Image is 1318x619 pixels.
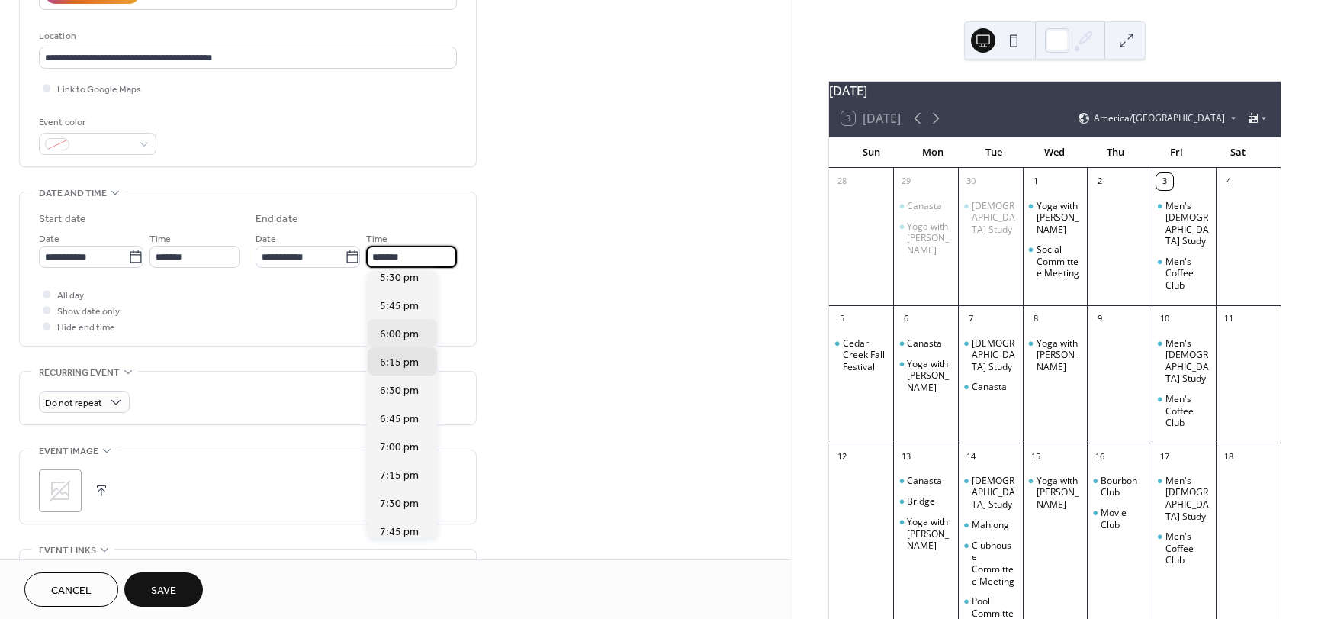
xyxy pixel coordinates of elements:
div: Sat [1207,137,1268,168]
div: Social Committee Meeting [1037,243,1082,279]
div: Men's [DEMOGRAPHIC_DATA] Study [1165,337,1210,385]
div: 14 [963,448,979,465]
div: Canasta [972,381,1007,393]
div: 8 [1027,311,1044,327]
span: Recurring event [39,365,120,381]
div: Movie Club [1087,507,1152,530]
div: 11 [1220,311,1237,327]
span: All day [57,288,84,304]
div: Bourbon Club [1087,475,1152,498]
div: Cedar Creek Fall Festival [843,337,888,373]
div: Men's Bible Study [1152,200,1217,247]
div: Men's Coffee Club [1152,393,1217,429]
div: Bourbon Club [1101,475,1146,498]
span: Link to Google Maps [57,82,141,98]
div: End date [256,211,298,227]
div: Bridge [907,495,935,508]
div: [DEMOGRAPHIC_DATA] Study [972,475,1017,511]
div: Men's Coffee Club [1165,393,1210,429]
div: Thu [1085,137,1146,168]
div: Men's Coffee Club [1165,256,1210,292]
div: Social Committee Meeting [1023,243,1088,279]
div: Start date [39,211,86,227]
div: 7 [963,311,979,327]
span: Save [151,583,176,599]
div: 29 [898,173,915,190]
div: Yoga with Angela Leikam [893,358,958,394]
div: Yoga with [PERSON_NAME] [1037,475,1082,511]
span: America/[GEOGRAPHIC_DATA] [1094,114,1225,123]
div: 10 [1156,311,1173,327]
div: 13 [898,448,915,465]
span: Time [366,231,387,247]
span: 7:00 pm [380,440,419,456]
div: 1 [1027,173,1044,190]
span: Cancel [51,583,92,599]
div: 6 [898,311,915,327]
div: Canasta [893,337,958,350]
div: Canasta [907,475,942,487]
div: Clubhouse Committee Meeting [972,540,1017,587]
div: Canasta [907,200,942,212]
div: 4 [1220,173,1237,190]
span: 6:30 pm [380,383,419,399]
div: [DEMOGRAPHIC_DATA] Study [972,337,1017,373]
div: [DEMOGRAPHIC_DATA] Study [972,200,1017,236]
div: Yoga with Angela Leikam [1023,475,1088,511]
div: 18 [1220,448,1237,465]
div: Bible Study [958,475,1023,511]
div: Men's Coffee Club [1152,530,1217,566]
span: 5:30 pm [380,270,419,286]
button: Cancel [24,572,118,607]
div: Yoga with [PERSON_NAME] [1037,200,1082,236]
div: Yoga with Angela Leikam [893,221,958,256]
div: Yoga with [PERSON_NAME] [907,358,952,394]
div: Mon [902,137,963,168]
div: Sun [841,137,902,168]
div: Clubhouse Committee Meeting [958,540,1023,587]
span: Show date only [57,304,120,320]
div: 30 [963,173,979,190]
span: Event links [39,543,96,559]
div: Yoga with [PERSON_NAME] [907,221,952,256]
div: Tue [963,137,1024,168]
div: 16 [1091,448,1108,465]
div: Canasta [958,381,1023,393]
div: Yoga with Angela Leikam [893,516,958,552]
span: Hide end time [57,320,115,336]
div: Location [39,28,454,44]
button: Save [124,572,203,607]
div: 9 [1091,311,1108,327]
div: Mahjong [958,519,1023,531]
div: Wed [1024,137,1085,168]
span: 6:45 pm [380,411,419,427]
div: Canasta [893,475,958,487]
div: 3 [1156,173,1173,190]
span: Time [149,231,171,247]
span: Date [39,231,59,247]
div: 17 [1156,448,1173,465]
div: 2 [1091,173,1108,190]
span: 5:45 pm [380,298,419,314]
div: Cedar Creek Fall Festival [829,337,894,373]
div: Men's [DEMOGRAPHIC_DATA] Study [1165,200,1210,247]
span: 7:30 pm [380,496,419,512]
div: Yoga with Angela Leikam [1023,200,1088,236]
div: Men's Bible Study [1152,337,1217,385]
div: [DATE] [829,82,1281,100]
div: ; [39,469,82,512]
div: Fri [1146,137,1207,168]
div: 12 [834,448,850,465]
span: 6:15 pm [380,355,419,371]
div: Yoga with [PERSON_NAME] [907,516,952,552]
span: Event image [39,443,98,459]
div: Men's Coffee Club [1152,256,1217,292]
span: 6:00 pm [380,327,419,343]
div: Men's [DEMOGRAPHIC_DATA] Study [1165,475,1210,522]
div: 28 [834,173,850,190]
span: Do not repeat [45,395,102,412]
div: Bridge [893,495,958,508]
span: 7:45 pm [380,524,419,540]
div: Bible Study [958,337,1023,373]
